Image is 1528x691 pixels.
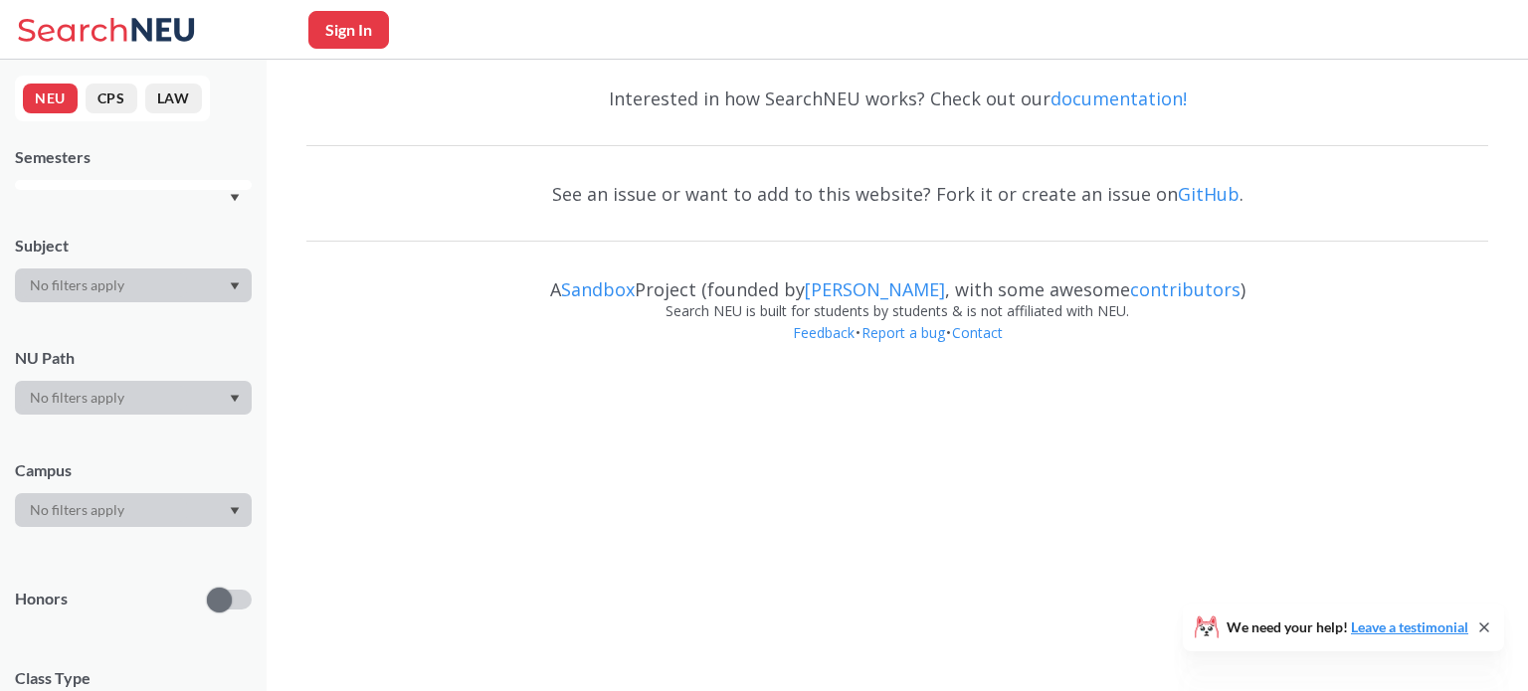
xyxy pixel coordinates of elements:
[306,260,1488,300] div: A Project (founded by , with some awesome )
[1351,618,1468,635] a: Leave a testimonial
[145,84,202,113] button: LAW
[561,277,635,301] a: Sandbox
[1227,620,1468,634] span: We need your help!
[306,70,1488,127] div: Interested in how SearchNEU works? Check out our
[230,282,240,290] svg: Dropdown arrow
[15,268,252,302] div: Dropdown arrow
[308,11,389,49] button: Sign In
[951,323,1004,342] a: Contact
[15,459,252,481] div: Campus
[306,322,1488,374] div: • •
[15,493,252,527] div: Dropdown arrow
[792,323,856,342] a: Feedback
[15,381,252,415] div: Dropdown arrow
[805,277,945,301] a: [PERSON_NAME]
[15,588,68,610] p: Honors
[15,347,252,369] div: NU Path
[23,84,78,113] button: NEU
[15,667,252,689] span: Class Type
[306,165,1488,223] div: See an issue or want to add to this website? Fork it or create an issue on .
[1050,86,1187,110] a: documentation!
[230,395,240,403] svg: Dropdown arrow
[1130,277,1241,301] a: contributors
[15,146,252,168] div: Semesters
[15,235,252,257] div: Subject
[306,300,1488,322] div: Search NEU is built for students by students & is not affiliated with NEU.
[860,323,946,342] a: Report a bug
[230,194,240,202] svg: Dropdown arrow
[1178,182,1240,206] a: GitHub
[230,507,240,515] svg: Dropdown arrow
[86,84,137,113] button: CPS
